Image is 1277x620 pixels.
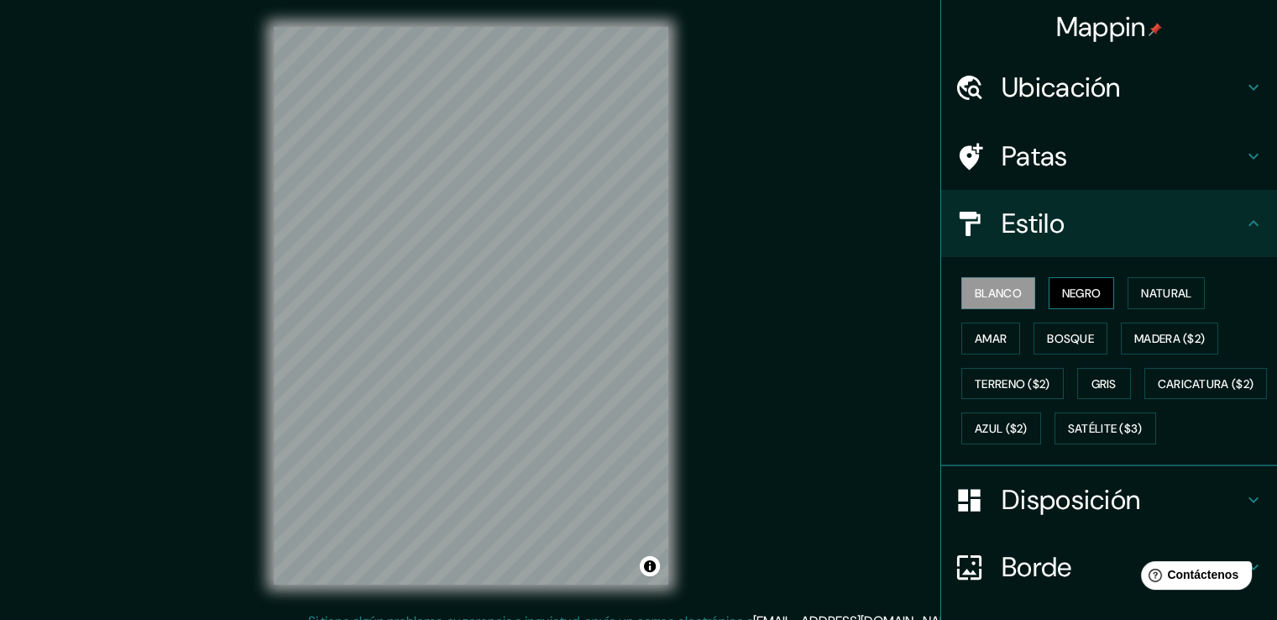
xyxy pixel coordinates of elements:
button: Negro [1049,277,1115,309]
button: Amar [961,323,1020,355]
button: Gris [1077,368,1131,400]
div: Estilo [941,190,1277,257]
font: Mappin [1056,9,1146,45]
font: Borde [1002,549,1072,585]
font: Negro [1062,286,1102,301]
font: Azul ($2) [975,422,1028,437]
font: Amar [975,331,1007,346]
font: Estilo [1002,206,1065,241]
div: Disposición [941,466,1277,533]
font: Satélite ($3) [1068,422,1143,437]
button: Natural [1128,277,1205,309]
canvas: Mapa [274,27,668,585]
div: Ubicación [941,54,1277,121]
button: Madera ($2) [1121,323,1218,355]
button: Blanco [961,277,1035,309]
font: Gris [1091,376,1117,391]
font: Disposición [1002,482,1140,518]
img: pin-icon.png [1149,23,1162,36]
button: Caricatura ($2) [1144,368,1268,400]
button: Satélite ($3) [1055,412,1156,444]
font: Terreno ($2) [975,376,1050,391]
font: Blanco [975,286,1022,301]
button: Terreno ($2) [961,368,1064,400]
div: Patas [941,123,1277,190]
font: Ubicación [1002,70,1121,105]
div: Borde [941,533,1277,601]
button: Activar o desactivar atribución [640,556,660,576]
font: Madera ($2) [1134,331,1205,346]
font: Caricatura ($2) [1158,376,1254,391]
button: Azul ($2) [961,412,1041,444]
font: Patas [1002,139,1068,174]
iframe: Lanzador de widgets de ayuda [1128,554,1259,602]
font: Natural [1141,286,1191,301]
button: Bosque [1034,323,1107,355]
font: Bosque [1047,331,1094,346]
